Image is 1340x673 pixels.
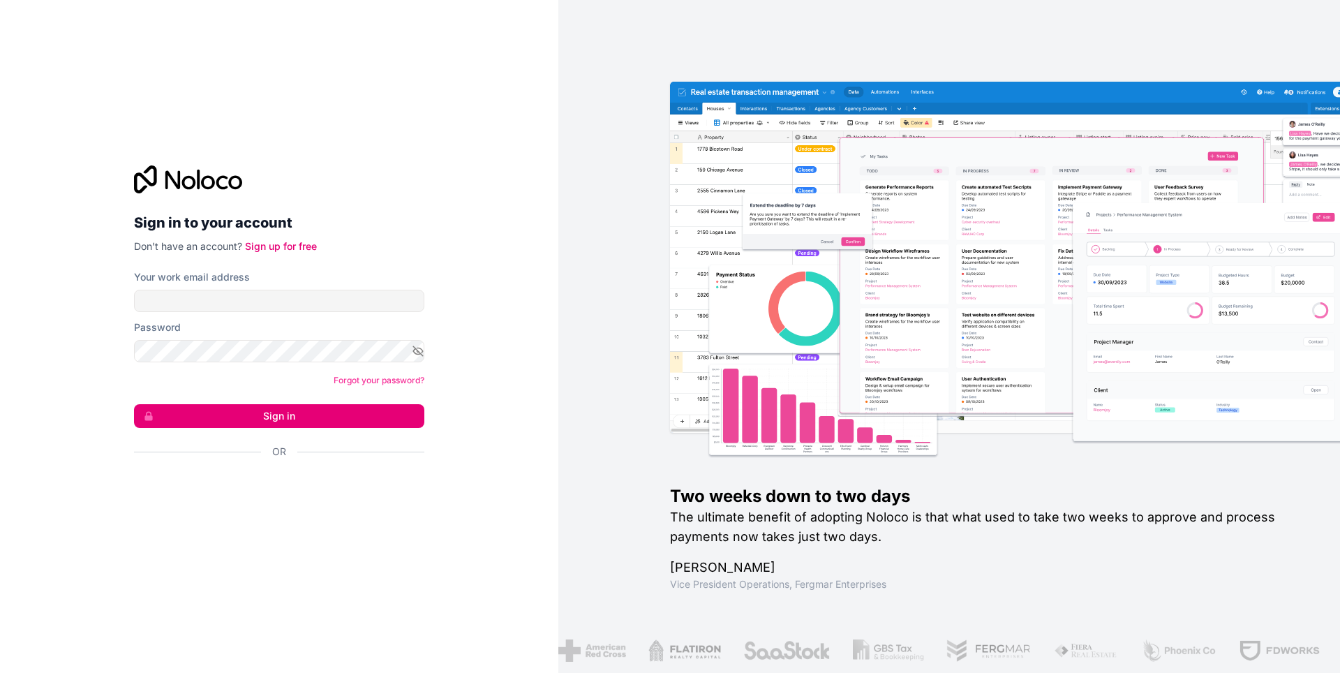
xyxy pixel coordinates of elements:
[134,240,242,252] span: Don't have an account?
[732,639,820,662] img: /assets/saastock-C6Zbiodz.png
[638,639,710,662] img: /assets/flatiron-C8eUkumj.png
[1228,639,1309,662] img: /assets/fdworks-Bi04fVtw.png
[670,558,1295,577] h1: [PERSON_NAME]
[842,639,914,662] img: /assets/gbstax-C-GtDUiK.png
[134,320,181,334] label: Password
[1131,639,1206,662] img: /assets/phoenix-BREaitsQ.png
[134,340,424,362] input: Password
[134,270,250,284] label: Your work email address
[547,639,615,662] img: /assets/american-red-cross-BAupjrZR.png
[134,290,424,312] input: Email address
[272,445,286,459] span: Or
[670,577,1295,591] h1: Vice President Operations , Fergmar Enterprises
[935,639,1020,662] img: /assets/fergmar-CudnrXN5.png
[670,508,1295,547] h2: The ultimate benefit of adopting Noloco is that what used to take two weeks to approve and proces...
[334,375,424,385] a: Forgot your password?
[134,404,424,428] button: Sign in
[670,485,1295,508] h1: Two weeks down to two days
[245,240,317,252] a: Sign up for free
[134,210,424,235] h2: Sign in to your account
[1043,639,1108,662] img: /assets/fiera-fwj2N5v4.png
